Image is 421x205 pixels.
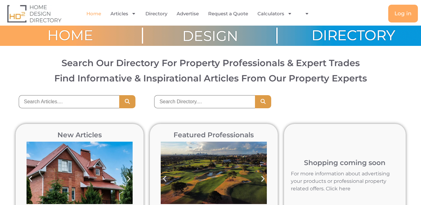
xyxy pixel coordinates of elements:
[388,5,418,22] a: Log in
[23,172,37,186] div: Previous
[19,95,120,108] input: Search Articles....
[158,172,172,186] div: Previous
[10,74,411,83] h3: Find Informative & Inspirational Articles From Our Property Experts
[110,7,136,21] a: Articles
[154,95,255,108] input: Search Directory....
[23,132,136,139] h2: New Articles
[145,7,167,21] a: Directory
[10,58,411,67] h2: Search Our Directory For Property Professionals & Expert Trades
[257,7,292,21] a: Calculators
[255,95,271,108] button: Search
[177,7,199,21] a: Advertise
[158,132,270,139] h2: Featured Professionals
[208,7,248,21] a: Request a Quote
[161,142,267,204] img: Bonnie Doon Golf Club in Sydney post turf pigment
[122,172,136,186] div: Next
[394,11,412,16] span: Log in
[86,7,314,21] nav: Menu
[86,7,101,21] a: Home
[119,95,135,108] button: Search
[256,172,270,186] div: Next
